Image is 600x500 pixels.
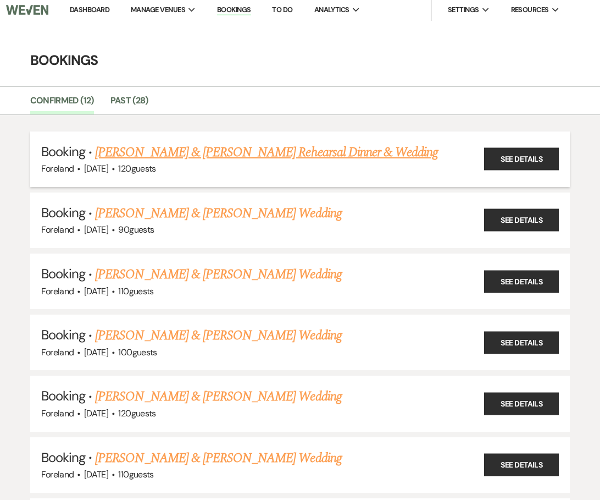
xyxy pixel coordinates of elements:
[95,142,438,162] a: [PERSON_NAME] & [PERSON_NAME] Rehearsal Dinner & Wedding
[118,347,157,358] span: 100 guests
[84,224,108,235] span: [DATE]
[84,408,108,419] span: [DATE]
[41,326,85,343] span: Booking
[41,408,74,419] span: Foreland
[118,224,154,235] span: 90 guests
[448,4,479,15] span: Settings
[95,387,341,406] a: [PERSON_NAME] & [PERSON_NAME] Wedding
[118,408,155,419] span: 120 guests
[484,454,559,476] a: See Details
[484,270,559,293] a: See Details
[484,392,559,415] a: See Details
[118,285,153,297] span: 110 guests
[30,94,94,114] a: Confirmed (12)
[84,347,108,358] span: [DATE]
[484,331,559,354] a: See Details
[41,204,85,221] span: Booking
[95,448,341,468] a: [PERSON_NAME] & [PERSON_NAME] Wedding
[118,163,155,174] span: 120 guests
[314,4,349,15] span: Analytics
[41,163,74,174] span: Foreland
[217,5,251,15] a: Bookings
[84,469,108,480] span: [DATE]
[41,347,74,358] span: Foreland
[95,204,341,223] a: [PERSON_NAME] & [PERSON_NAME] Wedding
[118,469,153,480] span: 110 guests
[95,326,341,345] a: [PERSON_NAME] & [PERSON_NAME] Wedding
[41,265,85,282] span: Booking
[95,265,341,284] a: [PERSON_NAME] & [PERSON_NAME] Wedding
[41,469,74,480] span: Foreland
[84,285,108,297] span: [DATE]
[484,209,559,232] a: See Details
[484,148,559,171] a: See Details
[511,4,549,15] span: Resources
[131,4,185,15] span: Manage Venues
[84,163,108,174] span: [DATE]
[41,449,85,466] span: Booking
[41,387,85,404] span: Booking
[272,5,292,14] a: To Do
[70,5,109,14] a: Dashboard
[41,285,74,297] span: Foreland
[110,94,148,114] a: Past (28)
[41,224,74,235] span: Foreland
[41,143,85,160] span: Booking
